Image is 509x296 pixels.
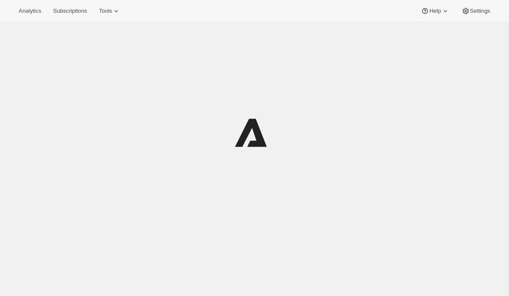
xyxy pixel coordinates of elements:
button: Subscriptions [48,5,92,17]
span: Analytics [19,8,41,14]
span: Subscriptions [53,8,87,14]
button: Help [416,5,454,17]
span: Settings [470,8,490,14]
button: Tools [94,5,126,17]
button: Analytics [14,5,46,17]
button: Settings [456,5,495,17]
span: Help [429,8,441,14]
span: Tools [99,8,112,14]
